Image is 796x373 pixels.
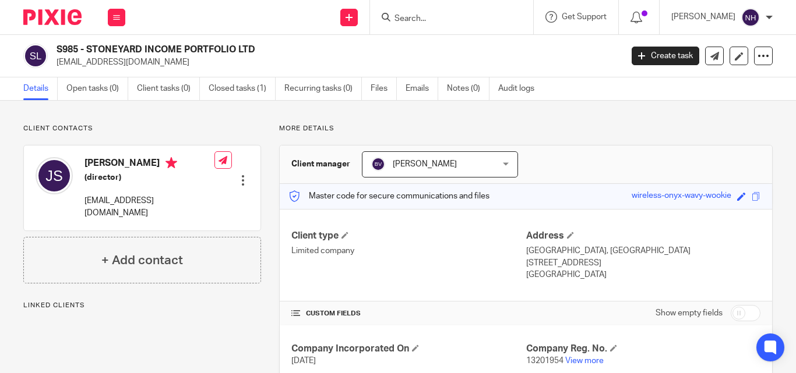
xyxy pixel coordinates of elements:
h4: Company Reg. No. [526,343,760,355]
h4: Address [526,230,760,242]
p: [STREET_ADDRESS] [526,257,760,269]
a: Recurring tasks (0) [284,77,362,100]
img: svg%3E [23,44,48,68]
p: [GEOGRAPHIC_DATA], [GEOGRAPHIC_DATA] [526,245,760,257]
a: Create task [632,47,699,65]
p: Linked clients [23,301,261,310]
p: [EMAIL_ADDRESS][DOMAIN_NAME] [57,56,614,68]
i: Primary [165,157,177,169]
img: svg%3E [36,157,73,194]
img: svg%3E [371,157,385,171]
span: [PERSON_NAME] [393,160,457,168]
a: Details [23,77,58,100]
p: Limited company [291,245,526,257]
h5: (director) [84,172,214,183]
h4: + Add contact [101,251,183,269]
img: Pixie [23,9,82,25]
input: Search [393,14,498,24]
div: wireless-onyx-wavy-wookie [632,190,731,203]
p: [PERSON_NAME] [671,11,735,23]
h4: CUSTOM FIELDS [291,309,526,318]
a: Open tasks (0) [66,77,128,100]
a: Closed tasks (1) [209,77,276,100]
a: Emails [406,77,438,100]
a: Audit logs [498,77,543,100]
p: [EMAIL_ADDRESS][DOMAIN_NAME] [84,195,214,219]
h4: Client type [291,230,526,242]
p: Master code for secure communications and files [288,190,489,202]
span: [DATE] [291,357,316,365]
h2: S985 - STONEYARD INCOME PORTFOLIO LTD [57,44,503,56]
a: View more [565,357,604,365]
span: Get Support [562,13,607,21]
span: 13201954 [526,357,563,365]
a: Client tasks (0) [137,77,200,100]
p: Client contacts [23,124,261,133]
h3: Client manager [291,158,350,170]
p: [GEOGRAPHIC_DATA] [526,269,760,280]
p: More details [279,124,773,133]
a: Notes (0) [447,77,489,100]
a: Files [371,77,397,100]
img: svg%3E [741,8,760,27]
h4: Company Incorporated On [291,343,526,355]
h4: [PERSON_NAME] [84,157,214,172]
label: Show empty fields [656,307,723,319]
